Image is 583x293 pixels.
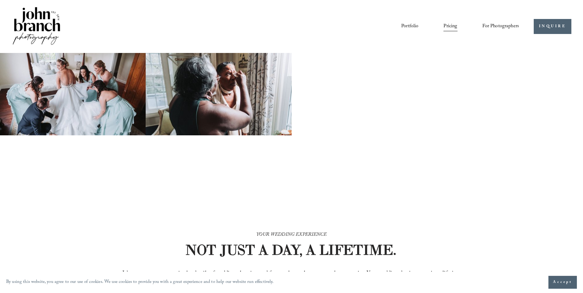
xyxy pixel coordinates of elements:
[482,21,519,32] a: folder dropdown
[482,22,519,31] span: For Photographers
[146,53,291,135] img: Woman applying makeup to another woman near a window with floral curtains and autumn flowers.
[185,241,396,259] strong: NOT JUST A DAY, A LIFETIME.
[443,21,457,32] a: Pricing
[12,6,61,47] img: John Branch IV Photography
[401,21,418,32] a: Portfolio
[534,19,571,34] a: INQUIRE
[6,278,274,287] p: By using this website, you agree to our use of cookies. We use cookies to provide you with a grea...
[553,279,572,285] span: Accept
[548,276,577,289] button: Accept
[256,231,327,239] em: YOUR WEDDING EXPERIENCE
